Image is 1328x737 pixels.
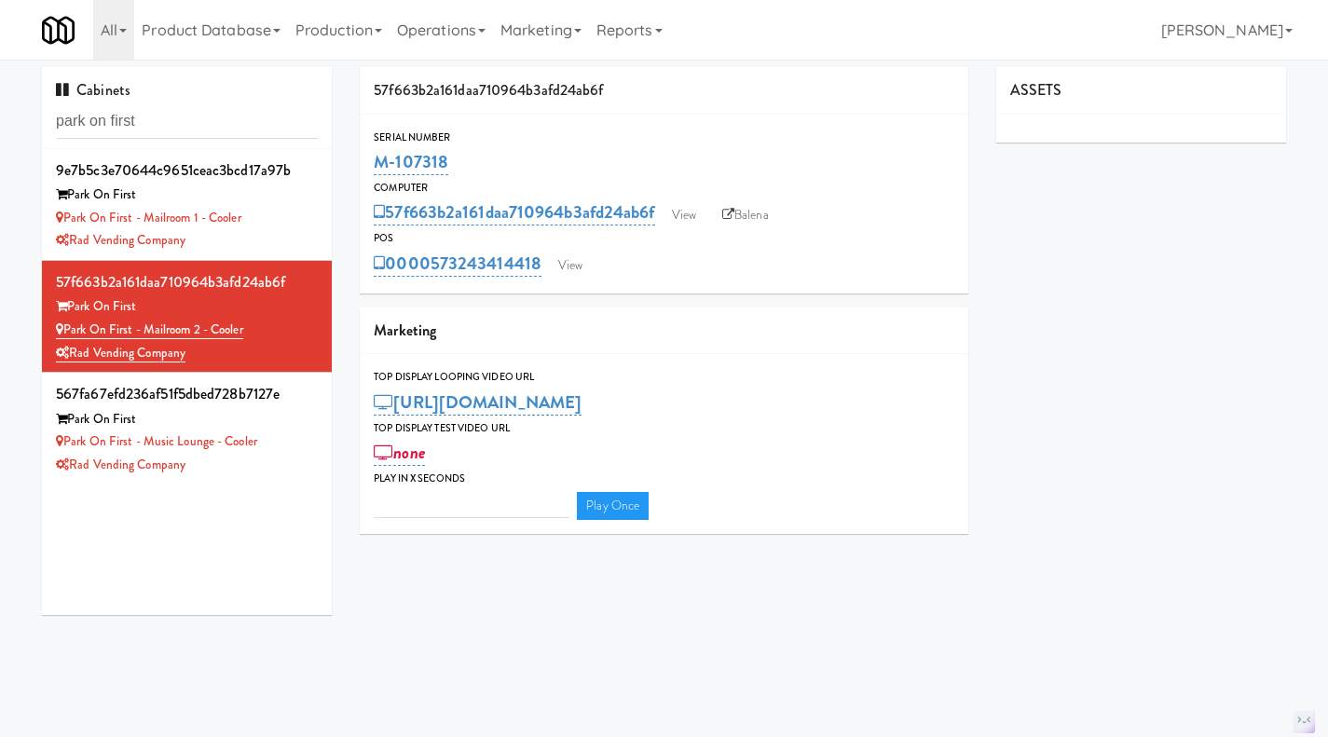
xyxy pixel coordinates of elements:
[56,344,185,362] a: Rad Vending Company
[713,201,778,229] a: Balena
[374,229,954,248] div: POS
[549,252,592,280] a: View
[374,149,448,175] a: M-107318
[360,67,968,115] div: 57f663b2a161daa710964b3afd24ab6f
[1010,79,1062,101] span: ASSETS
[577,492,649,520] a: Play Once
[56,295,318,319] div: Park On First
[56,184,318,207] div: Park On First
[42,373,332,484] li: 567fa67efd236af51f5dbed728b7127ePark On First Park on First - Music Lounge - CoolerRad Vending Co...
[374,320,436,341] span: Marketing
[56,456,185,473] a: Rad Vending Company
[663,201,705,229] a: View
[374,251,541,277] a: 0000573243414418
[56,408,318,431] div: Park On First
[56,432,257,450] a: Park on First - Music Lounge - Cooler
[374,470,954,488] div: Play in X seconds
[56,380,318,408] div: 567fa67efd236af51f5dbed728b7127e
[42,149,332,261] li: 9e7b5c3e70644c9651ceac3bcd17a97bPark On First Park on First - Mailroom 1 - CoolerRad Vending Company
[374,389,582,416] a: [URL][DOMAIN_NAME]
[56,231,185,249] a: Rad Vending Company
[56,79,130,101] span: Cabinets
[56,209,241,226] a: Park on First - Mailroom 1 - Cooler
[374,199,654,225] a: 57f663b2a161daa710964b3afd24ab6f
[56,268,318,296] div: 57f663b2a161daa710964b3afd24ab6f
[374,129,954,147] div: Serial Number
[374,440,425,466] a: none
[42,14,75,47] img: Micromart
[374,419,954,438] div: Top Display Test Video Url
[56,157,318,184] div: 9e7b5c3e70644c9651ceac3bcd17a97b
[374,179,954,198] div: Computer
[56,104,318,139] input: Search cabinets
[56,321,243,339] a: Park on First - Mailroom 2 - Cooler
[374,368,954,387] div: Top Display Looping Video Url
[42,261,332,373] li: 57f663b2a161daa710964b3afd24ab6fPark On First Park on First - Mailroom 2 - CoolerRad Vending Company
